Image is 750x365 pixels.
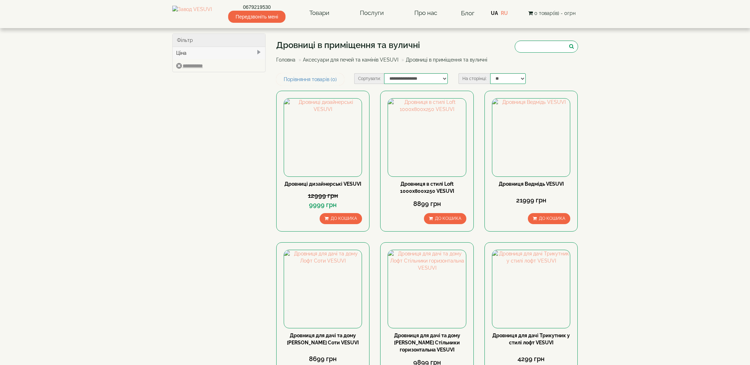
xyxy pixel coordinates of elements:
a: RU [501,10,508,16]
a: Про нас [407,5,444,21]
div: 8699 грн [284,354,362,364]
img: Дровниця для дачі та дому Лофт Соти VESUVI [284,250,362,328]
button: 0 товар(ів) - 0грн [526,9,578,17]
span: 0 товар(ів) - 0грн [534,10,576,16]
a: UA [491,10,498,16]
span: До кошика [539,216,565,221]
a: Дровниця в стилі Loft 1000х800х250 VESUVI [400,181,454,194]
div: 12999 грн [284,191,362,200]
img: Дровниця для дачі та дому Лофт Стільники горизонтальна VESUVI [388,250,466,328]
button: До кошика [528,213,570,224]
div: 21999 грн [492,196,570,205]
a: Дровниці дизайнерські VESUVI [284,181,361,187]
div: Фільтр [173,34,266,47]
li: Дровниці в приміщення та вуличні [400,56,487,63]
a: Дровниця для дачі Трикутник у стилі лофт VESUVI [492,333,570,345]
img: Дровниця для дачі Трикутник у стилі лофт VESUVI [492,250,570,328]
h1: Дровниці в приміщення та вуличні [276,41,493,50]
a: Дровниця для дачі та дому [PERSON_NAME] Соти VESUVI [287,333,359,345]
a: Послуги [353,5,391,21]
label: На сторінці: [458,73,490,84]
a: Блог [461,10,474,17]
span: До кошика [331,216,357,221]
div: 8899 грн [388,199,466,208]
div: 4299 грн [492,354,570,364]
span: До кошика [435,216,461,221]
button: До кошика [320,213,362,224]
a: Товари [302,5,336,21]
img: Завод VESUVI [172,6,212,21]
a: Головна [276,57,295,63]
button: До кошика [424,213,466,224]
div: Ціна [173,47,266,59]
a: Порівняння товарів (0) [276,73,344,85]
a: Дровниця Ведмідь VESUVI [499,181,564,187]
img: Дровниця Ведмідь VESUVI [492,99,570,176]
label: Сортувати: [354,73,384,84]
img: Дровниця в стилі Loft 1000х800х250 VESUVI [388,99,466,176]
a: Аксесуари для печей та камінів VESUVI [303,57,398,63]
div: 9999 грн [284,200,362,210]
img: Дровниці дизайнерські VESUVI [284,99,362,176]
span: Передзвоніть мені [228,11,285,23]
a: Дровниця для дачі та дому [PERSON_NAME] Стільники горизонтальна VESUVI [394,333,460,353]
a: 0679219530 [228,4,285,11]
